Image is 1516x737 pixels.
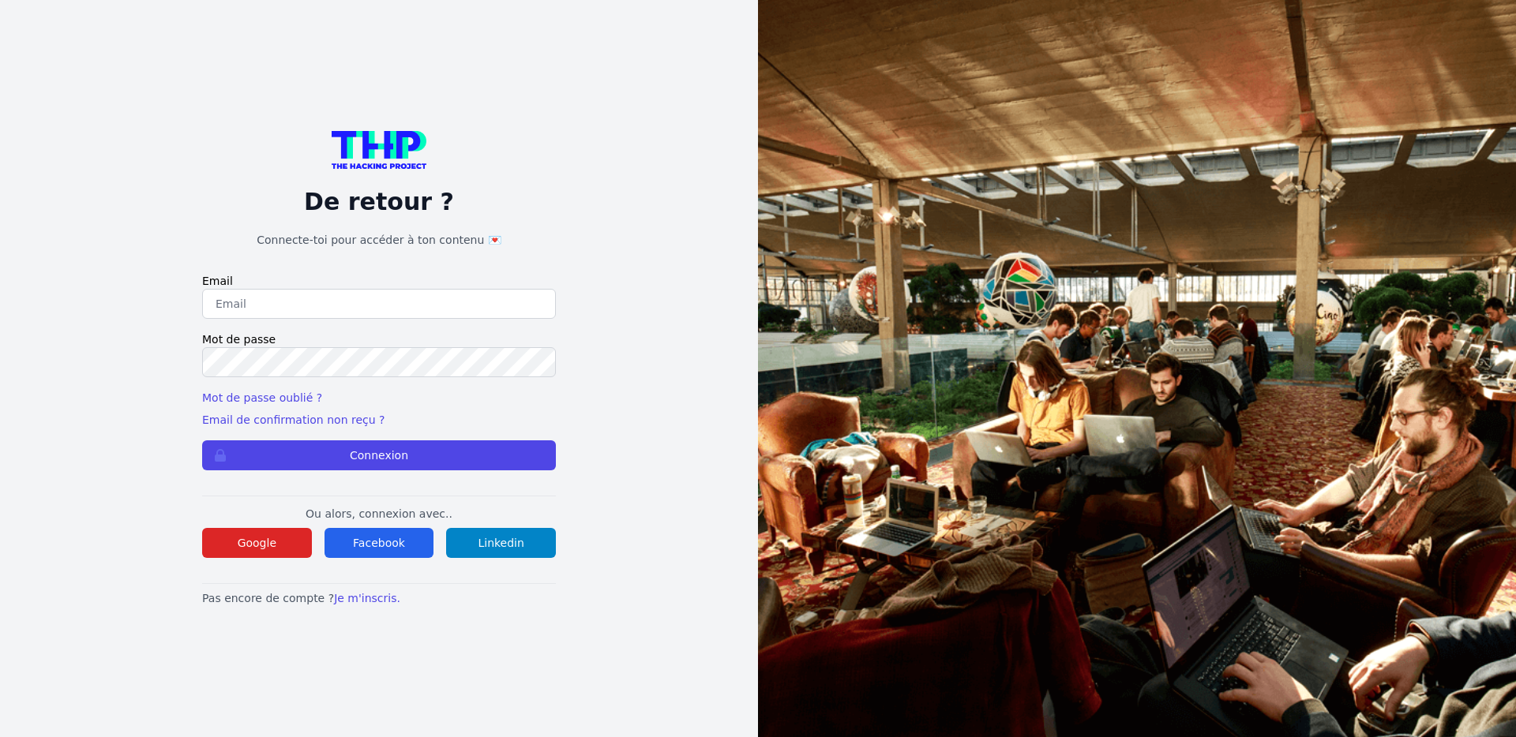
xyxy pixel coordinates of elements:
[334,592,400,604] a: Je m'inscris.
[325,528,434,558] button: Facebook
[446,528,556,558] button: Linkedin
[202,506,556,522] p: Ou alors, connexion avec..
[202,188,556,216] p: De retour ?
[202,440,556,470] button: Connexion
[202,413,385,426] a: Email de confirmation non reçu ?
[202,331,556,347] label: Mot de passe
[202,289,556,319] input: Email
[202,528,312,558] button: Google
[202,590,556,606] p: Pas encore de compte ?
[332,131,426,169] img: logo
[202,391,322,404] a: Mot de passe oublié ?
[202,273,556,289] label: Email
[202,232,556,248] h1: Connecte-toi pour accéder à ton contenu 💌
